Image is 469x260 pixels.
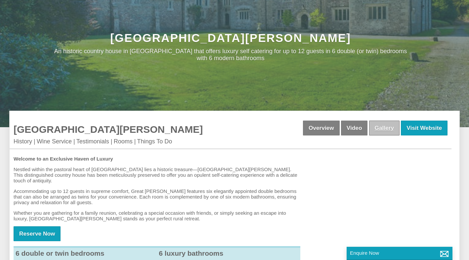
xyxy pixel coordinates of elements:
li: 6 double or twin bedrooms [14,248,157,258]
a: Testimonials [76,138,109,145]
a: [GEOGRAPHIC_DATA][PERSON_NAME] [14,124,203,135]
a: Video [341,121,368,135]
li: 6 luxury bathrooms [157,248,300,258]
p: An historic country house in [GEOGRAPHIC_DATA] that offers luxury self catering for up to 12 gues... [54,48,407,62]
a: Wine Service [37,138,72,145]
p: Accommodating up to 12 guests in supreme comfort, Great [PERSON_NAME] features six elegantly appo... [14,188,300,205]
a: Overview [303,121,340,135]
p: Nestled within the pastoral heart of [GEOGRAPHIC_DATA] lies a historic treasure—[GEOGRAPHIC_DATA]... [14,167,300,183]
h2: [GEOGRAPHIC_DATA][PERSON_NAME] [54,31,407,45]
p: Enquire Now [350,250,449,256]
a: Gallery [369,121,400,135]
a: Rooms [114,138,133,145]
a: Visit Website [401,121,448,135]
p: Whether you are gathering for a family reunion, celebrating a special occasion with friends, or s... [14,210,300,221]
a: Things To Do [137,138,172,145]
a: Reserve Now [14,226,61,241]
a: History [14,138,32,145]
strong: Welcome to an Exclusive Haven of Luxury [14,156,113,162]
